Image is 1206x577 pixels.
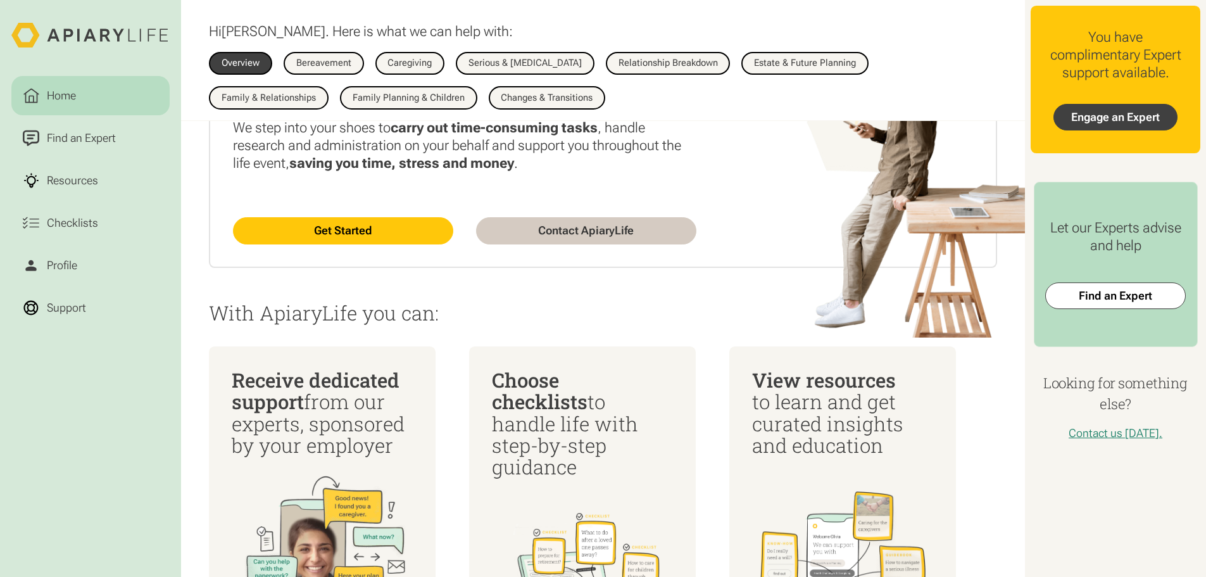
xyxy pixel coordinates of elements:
a: Checklists [11,203,170,243]
div: to learn and get curated insights and education [752,369,933,457]
a: Support [11,288,170,328]
a: Overview [209,52,272,75]
div: Changes & Transitions [501,93,593,103]
a: Family & Relationships [209,86,329,110]
a: Serious & [MEDICAL_DATA] [456,52,594,75]
span: View resources [752,367,896,393]
a: Resources [11,161,170,201]
a: Changes & Transitions [489,86,606,110]
div: to handle life with step-by-step guidance [492,369,673,478]
a: Find an Expert [11,118,170,158]
div: Caregiving [387,58,432,68]
span: Choose checklists [492,367,587,414]
span: Receive dedicated support [232,367,399,414]
a: Caregiving [375,52,445,75]
a: Get Started [233,217,453,244]
div: Family & Relationships [222,93,316,103]
div: Find an Expert [44,130,118,147]
strong: carry out time-consuming tasks [391,119,598,136]
div: Resources [44,172,101,189]
div: Family Planning & Children [353,93,465,103]
div: Relationship Breakdown [619,58,718,68]
a: Contact us [DATE]. [1069,426,1162,440]
a: Find an Expert [1045,282,1185,309]
a: Relationship Breakdown [606,52,731,75]
div: Checklists [44,215,101,232]
span: [PERSON_NAME] [222,23,325,39]
div: Support [44,300,89,317]
div: Serious & [MEDICAL_DATA] [468,58,582,68]
div: from our experts, sponsored by your employer [232,369,413,457]
p: Hi . Here is what we can help with: [209,23,513,41]
div: Profile [44,257,80,274]
a: Engage an Expert [1053,104,1178,130]
a: Contact ApiaryLife [476,217,696,244]
div: Let our Experts advise and help [1045,219,1185,255]
div: Estate & Future Planning [754,58,856,68]
div: You have complimentary Expert support available. [1042,29,1189,82]
strong: saving you time, stress and money [289,155,514,171]
a: Bereavement [284,52,364,75]
a: Home [11,76,170,116]
div: Home [44,87,79,105]
a: Estate & Future Planning [741,52,869,75]
p: We step into your shoes to , handle research and administration on your behalf and support you th... [233,119,696,172]
p: With ApiaryLife you can: [209,302,996,324]
div: Bereavement [296,58,351,68]
h4: Looking for something else? [1031,372,1200,415]
a: Profile [11,246,170,286]
a: Family Planning & Children [340,86,477,110]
